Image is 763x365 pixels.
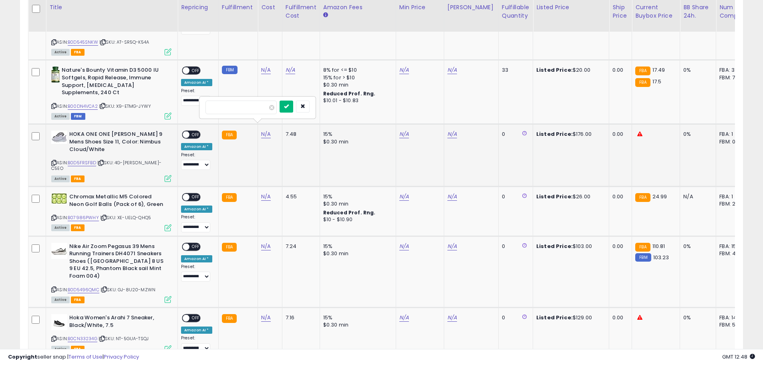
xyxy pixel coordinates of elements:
div: BB Share 24h. [683,3,713,20]
div: Repricing [181,3,215,12]
div: [PERSON_NAME] [447,3,495,12]
div: Preset: [181,335,212,353]
span: OFF [189,131,202,138]
div: Amazon AI * [181,327,212,334]
div: 0.00 [612,67,626,74]
a: B0D5FRSFBD [68,159,96,166]
div: Fulfillment [222,3,254,12]
a: B07986PWHY [68,214,99,221]
div: seller snap | | [8,353,139,361]
span: 110.81 [652,242,665,250]
div: $176.00 [536,131,603,138]
div: 7.48 [286,131,314,138]
div: 33 [502,67,527,74]
div: FBM: 5 [719,321,746,329]
div: ASIN: [51,243,171,302]
a: N/A [399,193,409,201]
div: 0.00 [612,314,626,321]
a: N/A [447,66,457,74]
span: OFF [189,315,202,322]
div: Preset: [181,214,212,232]
span: All listings currently available for purchase on Amazon [51,113,70,120]
div: Preset: [181,264,212,282]
div: Ship Price [612,3,628,20]
span: | SKU: AT-SR5Q-K54A [99,39,149,45]
a: Terms of Use [68,353,103,361]
div: Amazon AI * [181,255,212,262]
span: FBA [71,224,85,231]
div: 7.24 [286,243,314,250]
div: 8% for <= $10 [323,67,390,74]
b: HOKA ONE ONE [PERSON_NAME] 9 Mens Shoes Size 11, Color: Nimbus Cloud/White [69,131,167,155]
div: $0.30 min [323,200,390,208]
div: 0% [683,243,710,250]
div: FBA: 3 [719,67,746,74]
span: FBA [71,346,85,353]
div: 0% [683,67,710,74]
span: | SKU: XE-UELQ-QHQ5 [100,214,151,221]
a: B0CN33234G [68,335,97,342]
div: 7.16 [286,314,314,321]
div: Cost [261,3,279,12]
span: FBM [71,113,85,120]
a: N/A [447,242,457,250]
b: Listed Price: [536,193,573,200]
div: 0 [502,131,527,138]
b: Hoka Women's Arahi 7 Sneaker, Black/White, 7.5 [69,314,167,331]
a: B00DN4VCA2 [68,103,98,110]
a: N/A [447,193,457,201]
img: 51xCk0k2vKL._SL40_.jpg [51,193,67,204]
span: All listings currently available for purchase on Amazon [51,49,70,56]
div: $20.00 [536,67,603,74]
a: N/A [261,242,271,250]
div: $10.01 - $10.83 [323,97,390,104]
div: 4.55 [286,193,314,200]
a: Privacy Policy [104,353,139,361]
b: Listed Price: [536,66,573,74]
span: All listings currently available for purchase on Amazon [51,296,70,303]
img: 31zwvk+vAKL._SL40_.jpg [51,243,67,259]
small: FBA [635,78,650,87]
span: 103.23 [653,254,669,261]
div: FBA: 1 [719,193,746,200]
a: N/A [447,130,457,138]
div: 15% [323,193,390,200]
small: FBM [635,253,651,262]
a: N/A [399,66,409,74]
div: 0.00 [612,131,626,138]
div: 15% for > $10 [323,74,390,81]
img: 41kIghiG3nL._SL40_.jpg [51,67,60,83]
div: FBA: 14 [719,314,746,321]
div: Amazon AI * [181,79,212,86]
div: $129.00 [536,314,603,321]
a: N/A [399,314,409,322]
small: FBA [222,314,237,323]
div: FBA: 15 [719,243,746,250]
span: 2025-09-6 12:48 GMT [722,353,755,361]
small: FBA [635,67,650,75]
b: Listed Price: [536,130,573,138]
div: N/A [683,193,710,200]
span: All listings currently available for purchase on Amazon [51,224,70,231]
small: FBA [222,193,237,202]
b: Nature's Bounty Vitamin D3 5000 IU Softgels, Rapid Release, Immune Support, [MEDICAL_DATA] Supple... [62,67,159,98]
b: Chromax Metallic M5 Colored Neon Golf Balls (Pack of 6), Green [69,193,167,210]
b: Reduced Prof. Rng. [323,209,376,216]
span: OFF [189,243,202,250]
span: 24.99 [652,193,667,200]
b: Reduced Prof. Rng. [323,90,376,97]
span: | SKU: X9-ETMG-JYWY [99,103,151,109]
small: FBA [222,243,237,252]
a: B0D545SNKW [68,39,98,46]
span: OFF [189,67,202,74]
div: Amazon AI * [181,206,212,213]
div: $10 - $10.90 [323,216,390,223]
div: Preset: [181,88,212,106]
a: N/A [261,130,271,138]
img: 41eydrBwL7L._SL40_.jpg [51,131,67,144]
span: FBA [71,175,85,182]
div: $103.00 [536,243,603,250]
div: 0 [502,193,527,200]
b: Listed Price: [536,242,573,250]
span: FBA [71,296,85,303]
